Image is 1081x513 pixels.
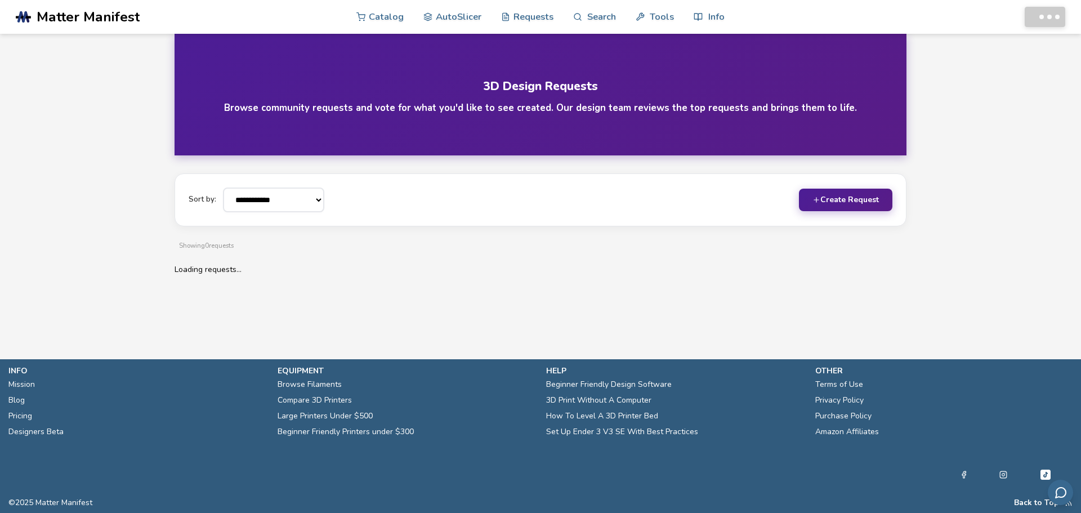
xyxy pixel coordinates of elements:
[546,365,804,377] p: help
[546,392,651,408] a: 3D Print Without A Computer
[1048,480,1073,505] button: Send feedback via email
[175,265,409,274] p: Loading requests...
[815,424,879,440] a: Amazon Affiliates
[999,468,1007,481] a: Instagram
[8,424,64,440] a: Designers Beta
[815,408,872,424] a: Purchase Policy
[8,365,266,377] p: info
[546,377,672,392] a: Beginner Friendly Design Software
[278,408,373,424] a: Large Printers Under $500
[1014,498,1059,507] button: Back to Top
[815,365,1073,377] p: other
[815,392,864,408] a: Privacy Policy
[224,101,857,114] h4: Browse community requests and vote for what you'd like to see created. Our design team reviews th...
[179,240,902,252] p: Showing 0 requests
[37,9,140,25] span: Matter Manifest
[8,377,35,392] a: Mission
[8,392,25,408] a: Blog
[960,468,968,481] a: Facebook
[799,189,892,211] button: Create Request
[278,392,352,408] a: Compare 3D Printers
[546,424,698,440] a: Set Up Ender 3 V3 SE With Best Practices
[278,424,414,440] a: Beginner Friendly Printers under $300
[204,80,877,93] h1: 3D Design Requests
[278,377,342,392] a: Browse Filaments
[546,408,658,424] a: How To Level A 3D Printer Bed
[8,408,32,424] a: Pricing
[278,365,535,377] p: equipment
[1065,498,1073,507] a: RSS Feed
[189,195,216,204] label: Sort by:
[815,377,863,392] a: Terms of Use
[8,498,92,507] span: © 2025 Matter Manifest
[1039,468,1052,481] a: Tiktok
